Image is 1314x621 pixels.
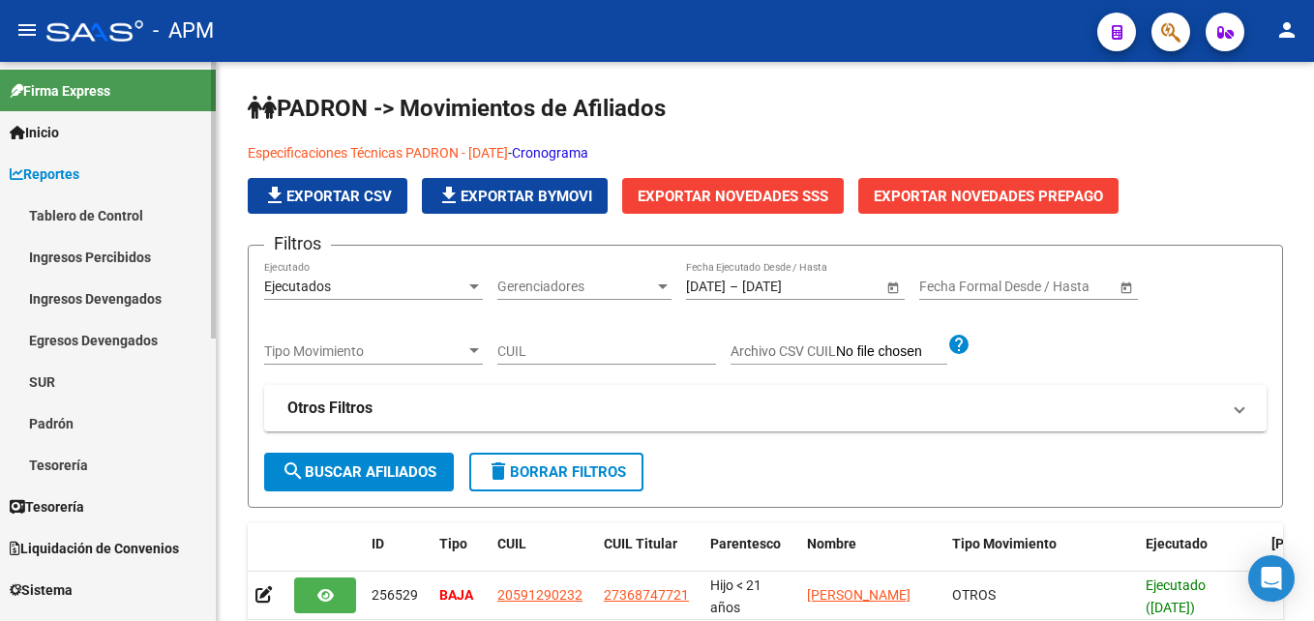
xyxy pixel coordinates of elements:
[264,279,331,294] span: Ejecutados
[497,587,582,603] span: 20591290232
[1146,536,1208,551] span: Ejecutado
[1275,18,1299,42] mat-icon: person
[10,538,179,559] span: Liquidación de Convenios
[15,18,39,42] mat-icon: menu
[710,536,781,551] span: Parentesco
[604,536,677,551] span: CUIL Titular
[469,453,643,491] button: Borrar Filtros
[439,536,467,551] span: Tipo
[248,95,666,122] span: PADRON -> Movimientos de Afiliados
[372,536,384,551] span: ID
[10,579,73,601] span: Sistema
[1248,555,1295,602] div: Open Intercom Messenger
[730,279,738,295] span: –
[10,122,59,143] span: Inicio
[487,459,510,483] mat-icon: delete
[364,523,432,587] datatable-header-cell: ID
[622,178,844,214] button: Exportar Novedades SSS
[1006,279,1101,295] input: Fecha fin
[437,184,461,207] mat-icon: file_download
[487,463,626,481] span: Borrar Filtros
[497,536,526,551] span: CUIL
[1146,577,1206,615] span: Ejecutado ([DATE])
[882,277,903,297] button: Open calendar
[10,80,110,102] span: Firma Express
[742,279,837,295] input: Fecha fin
[263,184,286,207] mat-icon: file_download
[947,333,971,356] mat-icon: help
[874,188,1103,205] span: Exportar Novedades Prepago
[944,523,1138,587] datatable-header-cell: Tipo Movimiento
[702,523,799,587] datatable-header-cell: Parentesco
[604,587,689,603] span: 27368747721
[432,523,490,587] datatable-header-cell: Tipo
[952,587,996,603] span: OTROS
[497,279,654,295] span: Gerenciadores
[799,523,944,587] datatable-header-cell: Nombre
[248,178,407,214] button: Exportar CSV
[282,459,305,483] mat-icon: search
[264,343,465,360] span: Tipo Movimiento
[710,577,762,615] span: Hijo < 21 años
[858,178,1119,214] button: Exportar Novedades Prepago
[807,536,856,551] span: Nombre
[596,523,702,587] datatable-header-cell: CUIL Titular
[1138,523,1264,587] datatable-header-cell: Ejecutado
[422,178,608,214] button: Exportar Bymovi
[264,453,454,491] button: Buscar Afiliados
[287,398,373,419] strong: Otros Filtros
[439,587,473,603] strong: BAJA
[836,343,947,361] input: Archivo CSV CUIL
[372,587,418,603] span: 256529
[731,343,836,359] span: Archivo CSV CUIL
[686,279,726,295] input: Fecha inicio
[1116,277,1136,297] button: Open calendar
[153,10,214,52] span: - APM
[264,230,331,257] h3: Filtros
[264,385,1267,431] mat-expansion-panel-header: Otros Filtros
[282,463,436,481] span: Buscar Afiliados
[490,523,596,587] datatable-header-cell: CUIL
[248,145,508,161] a: Especificaciones Técnicas PADRON - [DATE]
[952,536,1057,551] span: Tipo Movimiento
[248,142,1283,163] p: -
[638,188,828,205] span: Exportar Novedades SSS
[807,587,911,603] span: [PERSON_NAME]
[437,188,592,205] span: Exportar Bymovi
[10,496,84,517] span: Tesorería
[919,279,990,295] input: Fecha inicio
[263,188,392,205] span: Exportar CSV
[512,145,588,161] a: Cronograma
[10,163,79,185] span: Reportes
